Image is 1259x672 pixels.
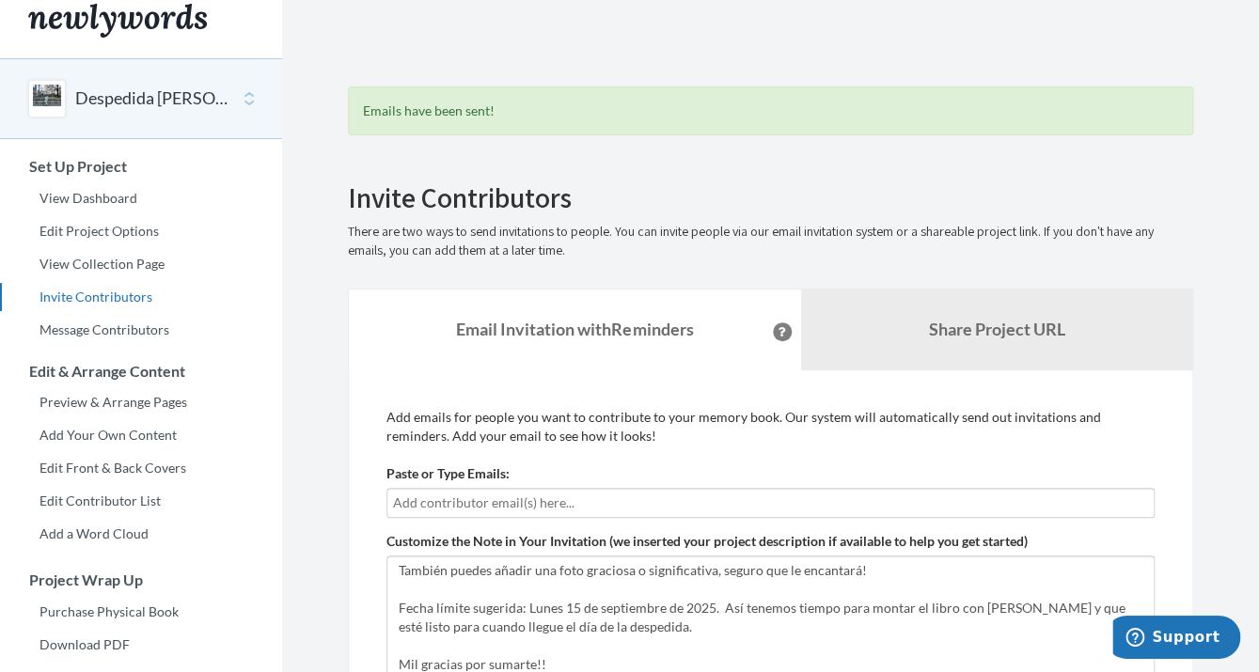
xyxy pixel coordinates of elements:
[456,319,693,339] strong: Email Invitation with Reminders
[1112,616,1240,663] iframe: Opens a widget where you can chat to one of our agents
[928,319,1064,339] b: Share Project URL
[348,86,1193,135] div: Emails have been sent!
[386,408,1155,445] p: Add emails for people you want to contribute to your memory book. Our system will automatically s...
[386,464,510,483] label: Paste or Type Emails:
[75,86,228,111] button: Despedida [PERSON_NAME] [PERSON_NAME]
[1,363,282,380] h3: Edit & Arrange Content
[348,223,1193,260] p: There are two ways to send invitations to people. You can invite people via our email invitation ...
[386,532,1028,551] label: Customize the Note in Your Invitation (we inserted your project description if available to help ...
[393,492,1148,513] input: Add contributor email(s) here...
[1,158,282,175] h3: Set Up Project
[1,571,282,588] h3: Project Wrap Up
[28,4,207,38] img: Newlywords logo
[348,182,1193,213] h2: Invite Contributors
